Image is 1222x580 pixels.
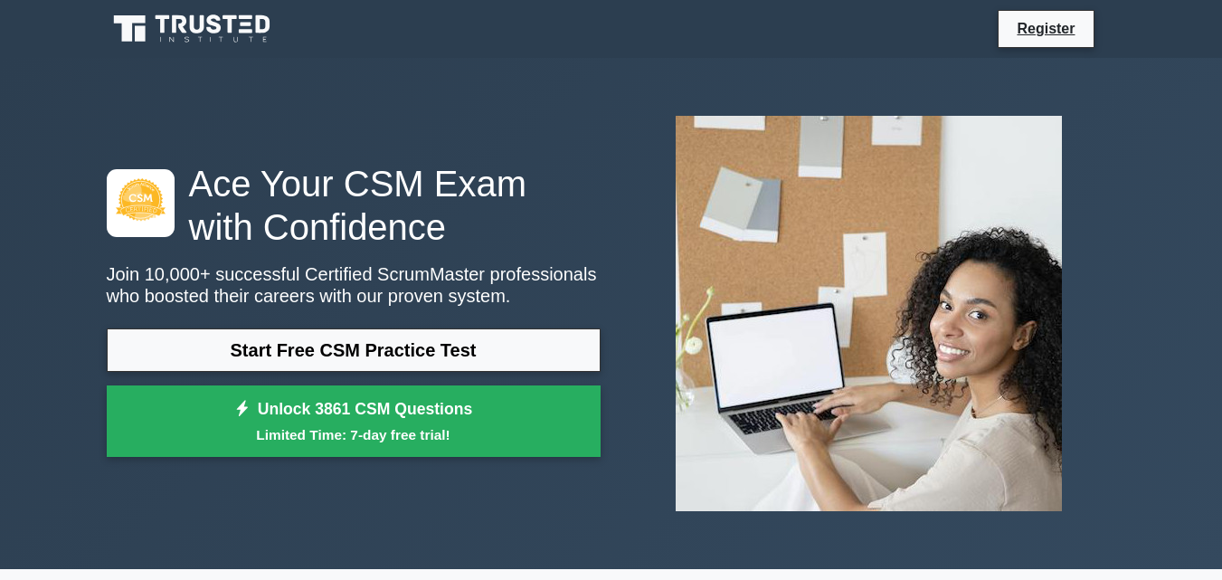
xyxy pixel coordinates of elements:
[107,263,601,307] p: Join 10,000+ successful Certified ScrumMaster professionals who boosted their careers with our pr...
[107,385,601,458] a: Unlock 3861 CSM QuestionsLimited Time: 7-day free trial!
[107,328,601,372] a: Start Free CSM Practice Test
[107,162,601,249] h1: Ace Your CSM Exam with Confidence
[129,424,578,445] small: Limited Time: 7-day free trial!
[1006,17,1085,40] a: Register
